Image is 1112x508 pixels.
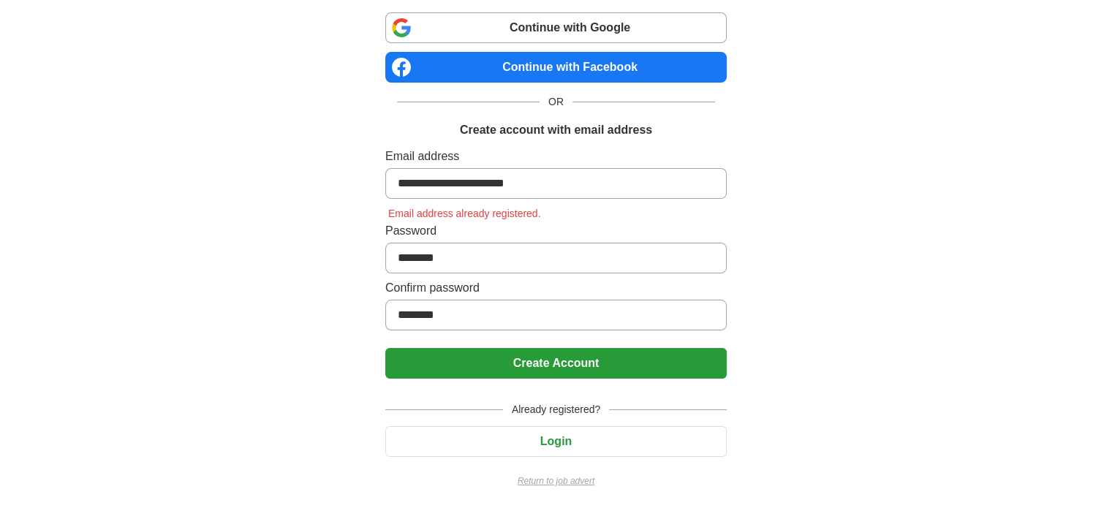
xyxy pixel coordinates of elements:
span: Email address already registered. [385,208,544,219]
a: Continue with Google [385,12,727,43]
span: Already registered? [503,402,609,417]
button: Login [385,426,727,457]
h1: Create account with email address [460,121,652,139]
button: Create Account [385,348,727,379]
label: Password [385,222,727,240]
label: Email address [385,148,727,165]
a: Continue with Facebook [385,52,727,83]
label: Confirm password [385,279,727,297]
span: OR [540,94,572,110]
a: Return to job advert [385,474,727,488]
a: Login [385,435,727,447]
